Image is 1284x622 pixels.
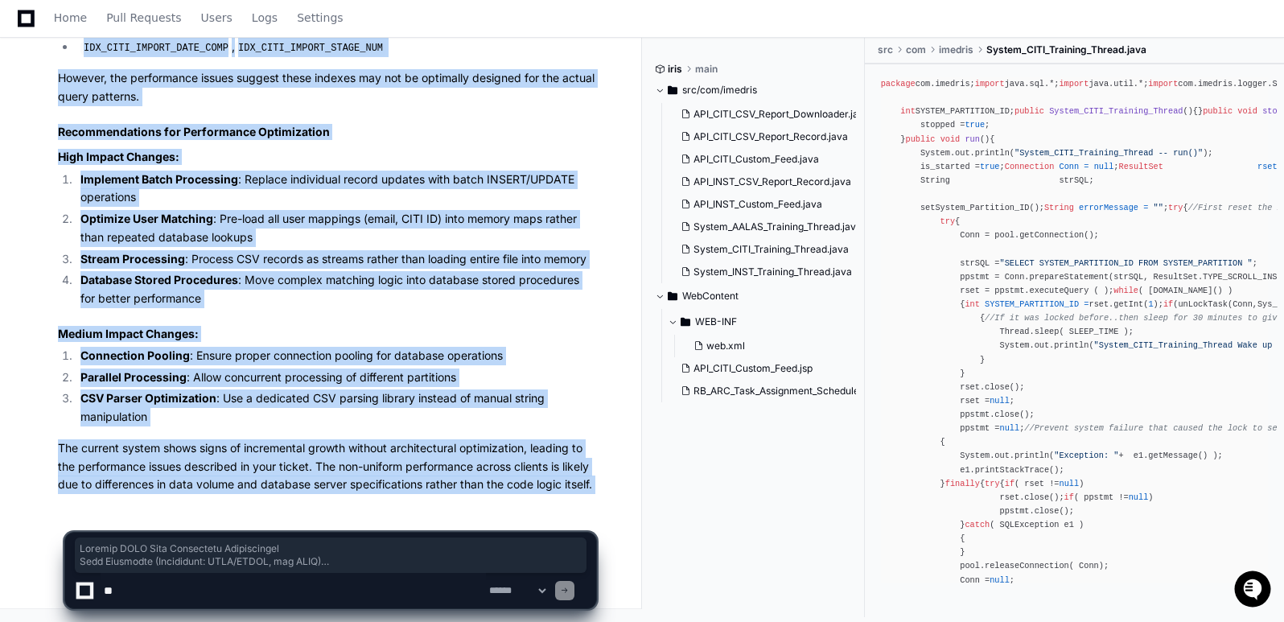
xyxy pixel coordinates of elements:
button: RB_ARC_Task_Assignment_Scheduled.jsp [674,380,856,402]
h3: High Impact Changes: [58,149,596,165]
span: finally [945,479,980,488]
span: run [965,134,979,144]
span: void [940,134,961,144]
span: Pylon [160,252,195,264]
span: while [1113,286,1138,295]
strong: Database Stored Procedures [80,273,238,286]
code: IDX_CITI_IMPORT_DATE_COMP [80,41,232,56]
p: The current system shows signs of incremental growth without architectural optimization, leading ... [58,439,596,494]
li: : Move complex matching logic into database stored procedures for better performance [76,271,596,308]
li: : Replace individual record updates with batch INSERT/UPDATE operations [76,171,596,208]
span: API_CITI_Custom_Feed.java [693,153,819,166]
span: () [1183,106,1193,116]
span: API_CITI_CSV_Report_Downloader.java [693,108,870,121]
p: However, the performance issues suggest these indexes may not be optimally designed for the actua... [58,69,596,106]
span: Logs [252,13,278,23]
span: void [1237,106,1257,116]
span: public [1014,106,1044,116]
span: ResultSet [1119,162,1163,171]
span: API_INST_CSV_Report_Record.java [693,175,851,188]
span: if [1064,492,1074,502]
span: = [1084,162,1089,171]
div: We're offline, we'll be back soon [72,136,228,149]
span: try [940,216,955,226]
span: iris [668,63,682,76]
button: WebContent [655,283,853,309]
button: System_CITI_Training_Thread.java [674,238,856,261]
span: "Exception: " [1054,451,1118,460]
code: IDX_CITI_IMPORT_STAGE_NUM [235,41,386,56]
span: rset [1257,162,1278,171]
strong: CSV Parser Optimization [80,391,216,405]
span: = [1084,299,1089,309]
h3: Medium Impact Changes: [58,326,596,342]
button: WEB-INF [668,309,866,335]
span: API_INST_Custom_Feed.java [693,198,822,211]
a: Powered byPylon [113,251,195,264]
button: System_AALAS_Training_Thread.java [674,216,856,238]
span: null [1000,423,1020,433]
button: API_CITI_Custom_Feed.java [674,148,856,171]
span: Users [201,13,233,23]
span: Loremip DOLO Sita Consectetu Adipiscingel Sedd Eiusmodte (Incididunt: UTLA/ETDOL, mag ALIQ) Eni a... [80,542,582,568]
span: RB_ARC_Task_Assignment_Scheduled.jsp [693,385,880,398]
span: • [134,216,139,229]
span: src/com/imedris [682,84,757,97]
span: System_INST_Training_Thread.java [693,266,852,278]
li: : Pre-load all user mappings (email, CITI ID) into memory maps rather than repeated database lookups [76,210,596,247]
li: , [76,38,596,57]
span: src [878,43,893,56]
button: API_INST_CSV_Report_Record.java [674,171,856,193]
span: 1 [1148,299,1153,309]
h2: Recommendations for Performance Optimization [58,124,596,140]
span: package [881,79,916,89]
strong: Connection Pooling [80,348,190,362]
button: API_INST_Custom_Feed.java [674,193,856,216]
span: web.xml [706,340,745,352]
span: Pull Requests [106,13,181,23]
span: "" [1154,203,1163,212]
span: import [1148,79,1178,89]
button: src/com/imedris [655,77,853,103]
span: if [1005,479,1014,488]
strong: Parallel Processing [80,370,187,384]
svg: Directory [668,80,677,100]
span: () [980,134,990,144]
span: int [965,299,979,309]
span: Home [54,13,87,23]
strong: Implement Batch Processing [80,172,238,186]
svg: Directory [681,312,690,332]
strong: Stream Processing [80,252,185,266]
button: web.xml [687,335,856,357]
span: null [990,396,1010,406]
span: SYSTEM_PARTITION_ID [985,299,1079,309]
span: System_CITI_Training_Thread [1049,106,1183,116]
span: null [1129,492,1149,502]
span: "System_CITI_Training_Thread -- run()" [1014,148,1203,158]
button: See all [249,172,293,192]
span: System_AALAS_Training_Thread.java [693,220,862,233]
span: import [975,79,1005,89]
span: System_CITI_Training_Thread.java [693,243,849,256]
img: PlayerZero [16,16,48,48]
span: Settings [297,13,343,23]
span: = [1143,203,1148,212]
button: API_CITI_Custom_Feed.jsp [674,357,856,380]
li: : Process CSV records as streams rather than loading entire file into memory [76,250,596,269]
strong: Optimize User Matching [80,212,213,225]
span: com [906,43,926,56]
button: System_INST_Training_Thread.java [674,261,856,283]
span: [DATE] [142,216,175,229]
span: "SELECT SYSTEM_PARTITION_ID FROM SYSTEM_PARTITION " [1000,258,1253,268]
span: int [900,106,915,116]
button: API_CITI_CSV_Report_Record.java [674,126,856,148]
span: true [980,162,1000,171]
span: imedris [939,43,973,56]
span: Conn [1060,162,1080,171]
li: : Ensure proper connection pooling for database operations [76,347,596,365]
button: API_CITI_CSV_Report_Downloader.java [674,103,856,126]
li: : Use a dedicated CSV parsing library instead of manual string manipulation [76,389,596,426]
span: if [1163,299,1173,309]
img: 7525507653686_35a1cc9e00a5807c6d71_72.png [34,120,63,149]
